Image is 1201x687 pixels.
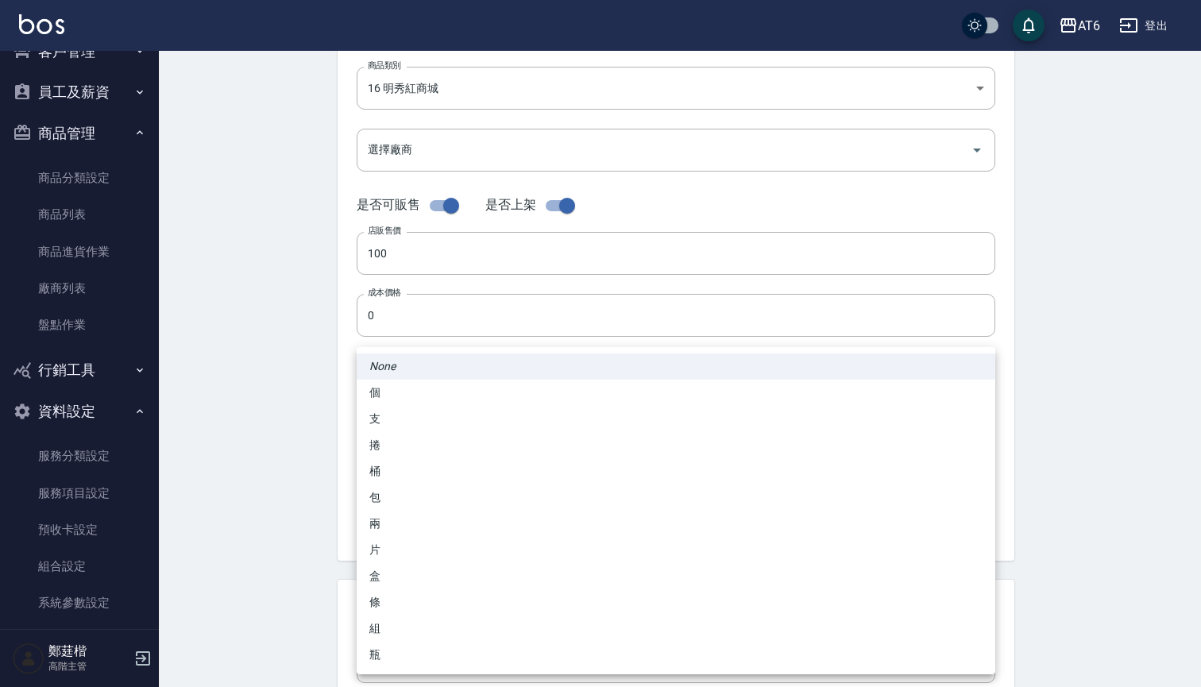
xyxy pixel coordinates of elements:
li: 支 [357,406,995,432]
li: 捲 [357,432,995,458]
li: 盒 [357,563,995,589]
li: 兩 [357,511,995,537]
li: 個 [357,380,995,406]
li: 包 [357,484,995,511]
li: 片 [357,537,995,563]
li: 桶 [357,458,995,484]
li: 組 [357,616,995,642]
li: 瓶 [357,642,995,668]
li: 條 [357,589,995,616]
em: None [369,358,396,375]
